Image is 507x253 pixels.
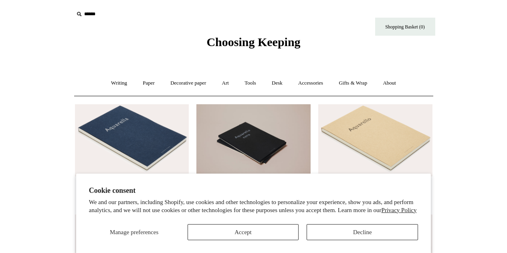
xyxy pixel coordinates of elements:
a: Accessories [291,73,330,94]
a: Paper [135,73,162,94]
a: Art [215,73,236,94]
a: Writing [104,73,134,94]
img: "Aquarella" Watercolour Pad, White Paper [75,104,189,176]
button: Decline [307,224,418,240]
span: Manage preferences [110,229,158,235]
a: "Aquarello Nero" watercolour pad, black paper "Aquarello Nero" watercolour pad, black paper [196,104,310,176]
a: Shopping Basket (0) [375,18,435,36]
a: Gifts & Wrap [331,73,374,94]
a: Tools [237,73,263,94]
a: Choosing Keeping [206,42,300,47]
img: "Aquarello" Watercolour Pad, Creme Paper [318,104,432,176]
a: Privacy Policy [382,207,417,213]
h2: Cookie consent [89,186,418,195]
button: Accept [188,224,299,240]
p: We and our partners, including Shopify, use cookies and other technologies to personalize your ex... [89,198,418,214]
a: "Aquarella" Watercolour Pad, White Paper from£20.00 [75,181,189,214]
span: Choosing Keeping [206,35,300,49]
img: "Aquarello Nero" watercolour pad, black paper [196,104,310,176]
button: Manage preferences [89,224,180,240]
a: "Aquarella" Watercolour Pad, White Paper "Aquarella" Watercolour Pad, White Paper [75,104,189,176]
a: About [376,73,403,94]
a: "Aquarello" Watercolour Pad, Creme Paper "Aquarello" Watercolour Pad, Creme Paper [318,104,432,176]
a: Desk [265,73,290,94]
a: Decorative paper [163,73,213,94]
